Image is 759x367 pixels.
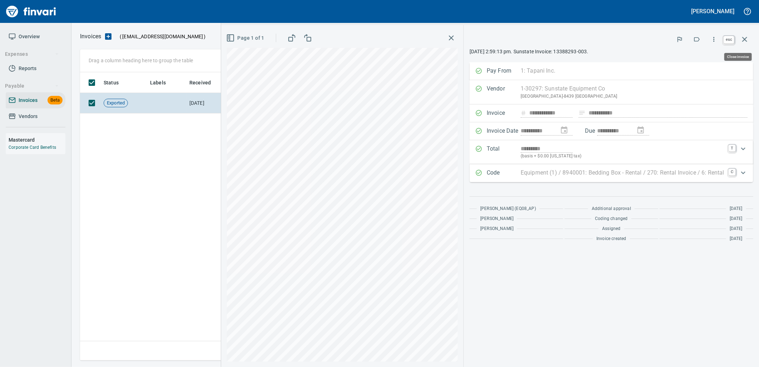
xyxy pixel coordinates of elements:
[5,82,59,90] span: Payable
[19,112,38,121] span: Vendors
[480,225,514,233] span: [PERSON_NAME]
[80,32,101,41] p: Invoices
[480,215,514,222] span: [PERSON_NAME]
[101,32,115,41] button: Upload an Invoice
[706,31,722,47] button: More
[487,145,521,160] p: Total
[730,205,743,212] span: [DATE]
[19,32,40,41] span: Overview
[730,235,743,243] span: [DATE]
[592,205,631,212] span: Additional approval
[150,78,175,87] span: Labels
[724,36,734,44] a: esc
[730,215,743,222] span: [DATE]
[225,31,267,45] button: Page 1 of 1
[521,168,724,177] p: Equipment (1) / 8940001: Bedding Box - Rental / 270: Rental Invoice / 6: Rental
[89,57,193,64] p: Drag a column heading here to group the table
[80,32,101,41] nav: breadcrumb
[2,79,62,93] button: Payable
[6,29,65,45] a: Overview
[104,78,119,87] span: Status
[187,93,226,113] td: [DATE]
[9,136,65,144] h6: Mastercard
[470,48,753,55] p: [DATE] 2:59:13 pm. Sunstate Invoice: 13388293-003.
[729,145,736,152] a: T
[521,153,724,160] p: (basis + $0.00 [US_STATE] tax)
[690,6,736,17] button: [PERSON_NAME]
[2,48,62,61] button: Expenses
[487,168,521,178] p: Code
[5,50,59,59] span: Expenses
[19,96,38,105] span: Invoices
[730,225,743,233] span: [DATE]
[689,31,705,47] button: Labels
[6,60,65,77] a: Reports
[480,205,536,212] span: [PERSON_NAME] (EQ08_AP)
[470,164,753,182] div: Expand
[228,34,264,43] span: Page 1 of 1
[121,33,204,40] span: [EMAIL_ADDRESS][DOMAIN_NAME]
[672,31,688,47] button: Flag
[104,78,128,87] span: Status
[6,108,65,124] a: Vendors
[9,145,56,150] a: Corporate Card Benefits
[602,225,620,233] span: Assigned
[596,235,626,243] span: Invoice created
[189,78,220,87] span: Received
[691,8,734,15] h5: [PERSON_NAME]
[6,92,65,108] a: InvoicesBeta
[104,100,128,107] span: Exported
[48,96,63,104] span: Beta
[4,3,58,20] img: Finvari
[470,140,753,164] div: Expand
[115,33,206,40] p: ( )
[595,215,627,222] span: Coding changed
[19,64,36,73] span: Reports
[150,78,166,87] span: Labels
[729,168,736,176] a: C
[189,78,211,87] span: Received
